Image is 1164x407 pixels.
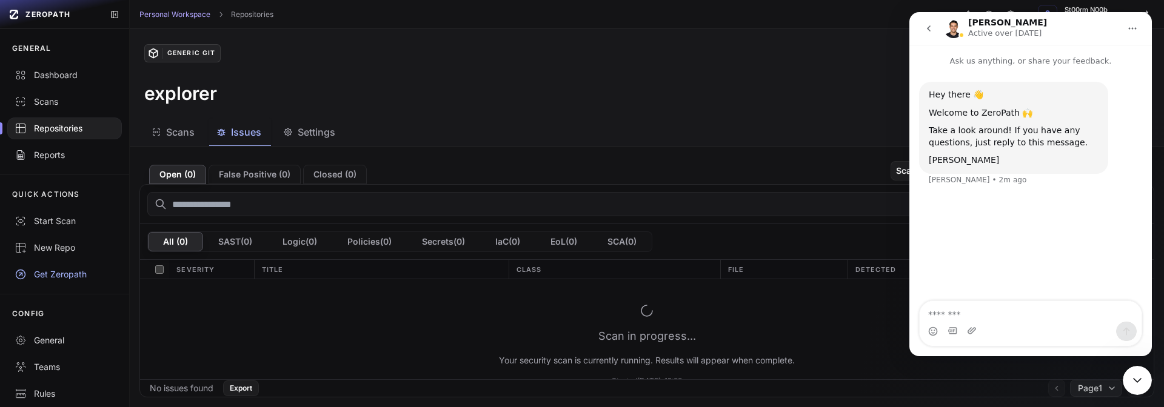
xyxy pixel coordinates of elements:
button: Export [223,380,259,396]
p: QUICK ACTIONS [12,190,80,199]
div: Title [254,260,508,279]
span: ZEROPATH [25,10,70,19]
p: Started [DATE], 15:33 [612,376,682,386]
div: Rules [15,388,115,400]
div: Get Zeropath [15,268,115,280]
span: Scans [166,125,195,139]
div: Reports [15,149,115,161]
nav: breadcrumb [139,10,273,19]
button: SCA(0) [592,232,652,251]
p: Your security scan is currently running. Results will appear when complete. [499,354,795,366]
div: Class [509,260,720,279]
span: Settings [298,125,335,139]
div: Severity [169,260,254,279]
button: Scan from [DATE] • 15:33 • Full [891,161,1068,180]
div: Generic Git [162,48,219,59]
button: Logic(0) [267,232,332,251]
div: Repositories [15,122,115,134]
button: Page1 [1070,380,1122,397]
div: No issues found [150,382,213,394]
button: All (0) [148,232,203,251]
span: St00rm N00b [1065,7,1123,13]
p: CONFIG [12,309,44,319]
button: IaC(0) [480,232,535,251]
iframe: Intercom live chat [1123,366,1152,395]
a: Repositories [231,10,273,19]
button: Closed (0) [303,165,367,184]
button: False Positive (0) [209,165,301,184]
button: Open (0) [149,165,206,184]
button: Policies(0) [332,232,407,251]
div: New Repo [15,242,115,254]
iframe: Intercom live chat [909,12,1152,356]
div: Teams [15,361,115,373]
p: GENERAL [12,44,51,53]
button: SAST(0) [203,232,267,251]
div: Detected [848,260,975,279]
div: General [15,334,115,346]
a: ZEROPATH [5,5,100,24]
a: Personal Workspace [139,10,210,19]
h3: explorer [144,82,217,104]
div: File [720,260,848,279]
span: Page 1 [1078,382,1102,394]
div: Scans [15,96,115,108]
span: Scan from [896,165,939,177]
div: Dashboard [15,69,115,81]
button: EoL(0) [535,232,592,251]
p: Scan in progress... [598,328,696,345]
span: Issues [231,125,261,139]
button: Secrets(0) [407,232,480,251]
div: Start Scan [15,215,115,227]
svg: chevron right, [216,10,225,19]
